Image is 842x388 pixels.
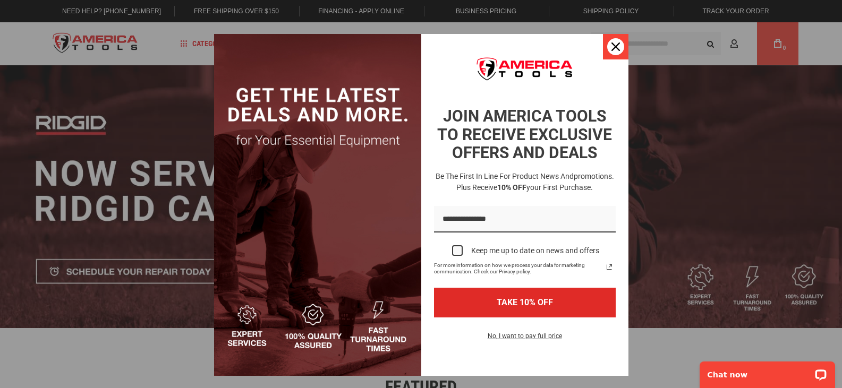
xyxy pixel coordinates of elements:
[603,261,616,273] svg: link icon
[434,262,603,275] span: For more information on how we process your data for marketing communication. Check our Privacy p...
[611,42,620,51] svg: close icon
[437,107,612,162] strong: JOIN AMERICA TOOLS TO RECEIVE EXCLUSIVE OFFERS AND DEALS
[432,171,618,193] h3: Be the first in line for product news and
[603,34,628,59] button: Close
[434,288,616,317] button: TAKE 10% OFF
[497,183,526,192] strong: 10% OFF
[693,355,842,388] iframe: LiveChat chat widget
[471,246,599,255] div: Keep me up to date on news and offers
[456,172,614,192] span: promotions. Plus receive your first purchase.
[603,261,616,273] a: Read our Privacy Policy
[479,330,571,348] button: No, I want to pay full price
[434,206,616,233] input: Email field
